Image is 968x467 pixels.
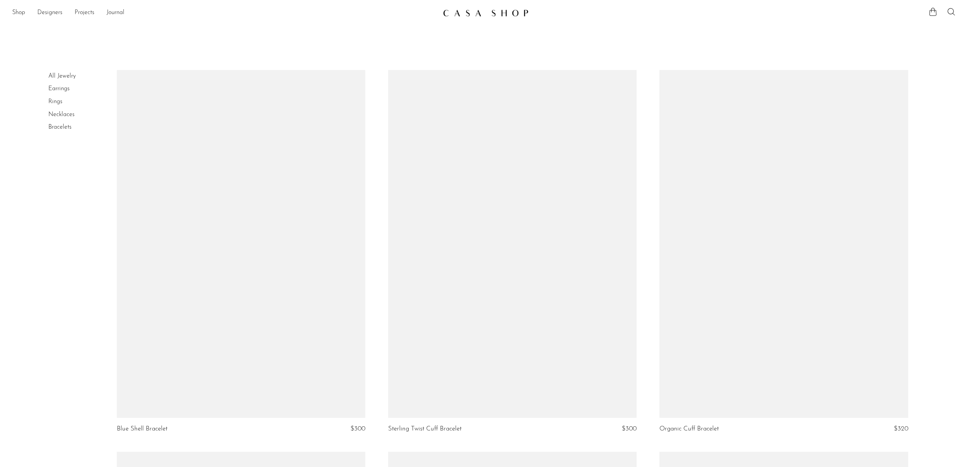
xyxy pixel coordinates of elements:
span: $320 [894,426,908,432]
a: All Jewelry [48,73,76,79]
a: Bracelets [48,124,72,130]
span: $300 [350,426,365,432]
a: Rings [48,99,62,105]
a: Shop [12,8,25,18]
a: Earrings [48,86,70,92]
span: $300 [622,426,637,432]
ul: NEW HEADER MENU [12,6,437,19]
a: Sterling Twist Cuff Bracelet [388,426,462,432]
a: Necklaces [48,112,75,118]
a: Projects [75,8,94,18]
a: Journal [107,8,124,18]
a: Organic Cuff Bracelet [659,426,719,432]
nav: Desktop navigation [12,6,437,19]
a: Blue Shell Bracelet [117,426,167,432]
a: Designers [37,8,62,18]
